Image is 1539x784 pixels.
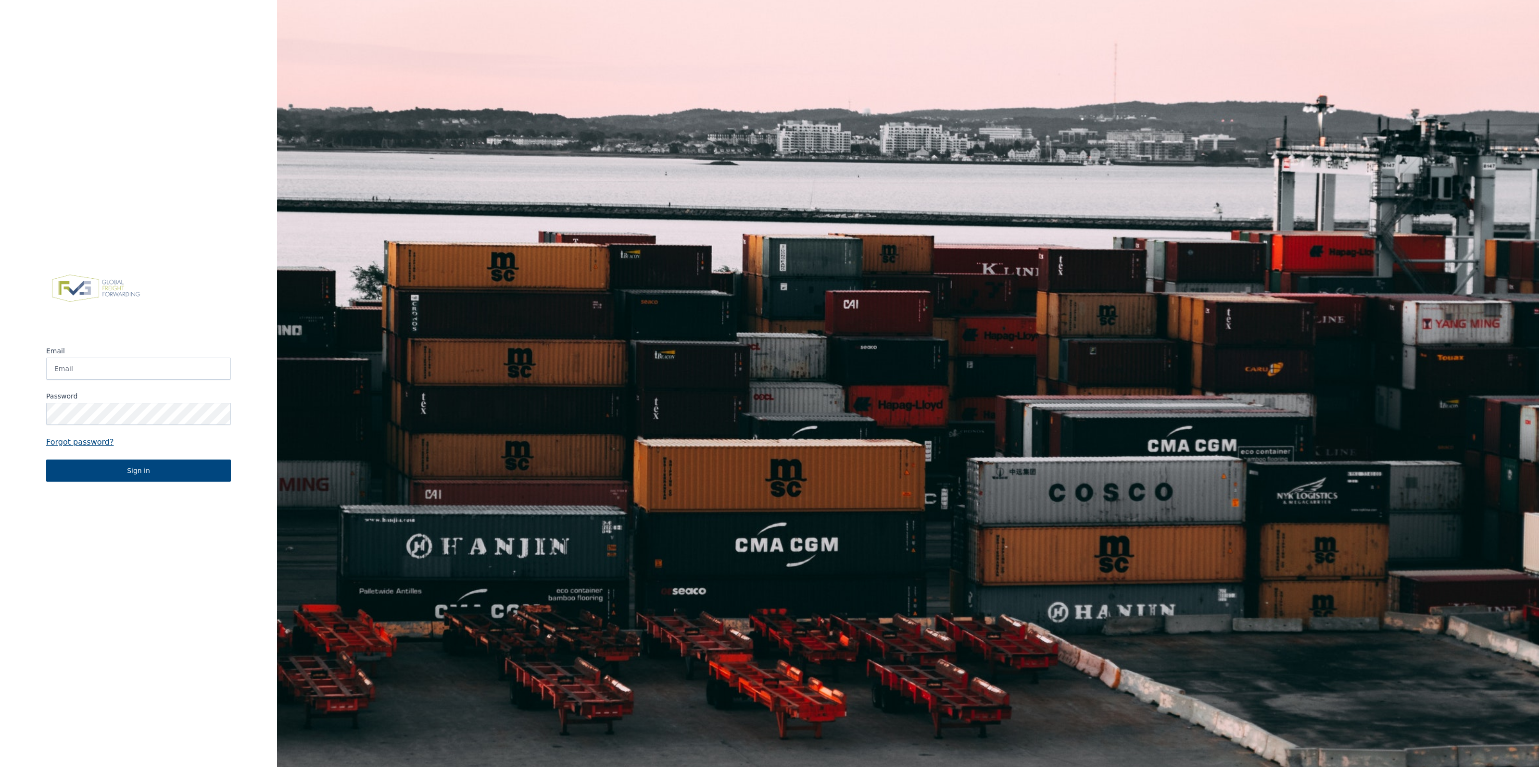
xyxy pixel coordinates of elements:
a: Forgot password? [46,436,231,448]
input: Email [46,358,231,380]
button: Sign in [46,460,231,482]
label: Email [46,346,231,356]
img: FVG - Global freight forwarding [46,269,146,308]
label: Password [46,391,231,401]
